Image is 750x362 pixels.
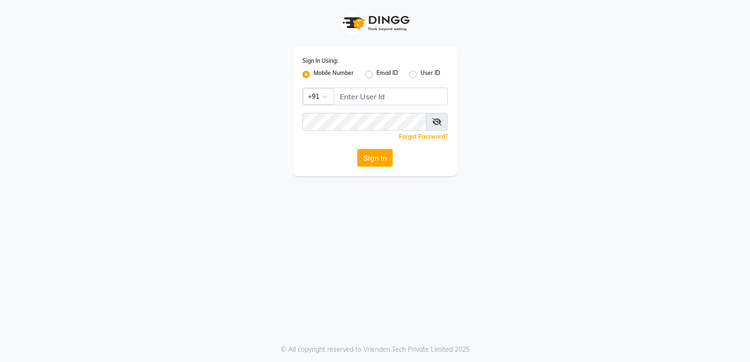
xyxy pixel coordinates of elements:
input: Username [302,113,427,131]
a: Forgot Password? [399,133,448,140]
label: Email ID [376,69,398,80]
label: Sign In Using: [302,57,338,65]
input: Username [334,88,448,105]
button: Sign In [357,149,393,167]
label: User ID [420,69,440,80]
img: logo1.svg [337,9,412,37]
label: Mobile Number [314,69,354,80]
